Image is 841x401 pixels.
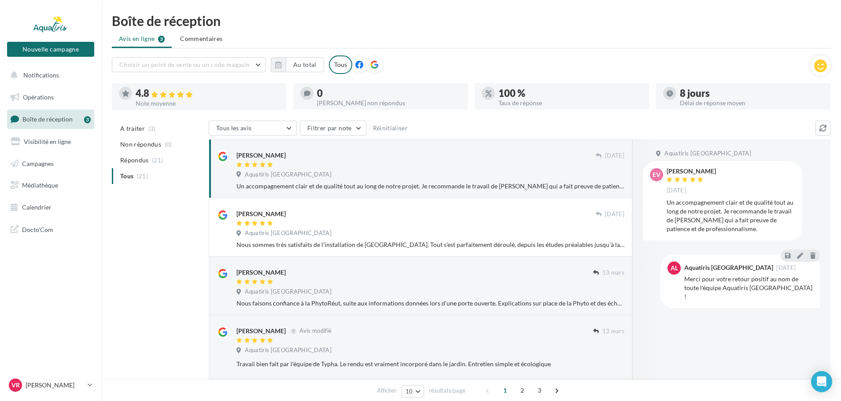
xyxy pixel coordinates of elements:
span: 13 mars [602,269,624,277]
span: VR [11,381,20,390]
a: Médiathèque [5,176,96,195]
span: Aquatiris [GEOGRAPHIC_DATA] [664,150,751,158]
span: Aquatiris [GEOGRAPHIC_DATA] [245,229,332,237]
button: Nouvelle campagne [7,42,94,57]
button: Réinitialiser [369,123,412,133]
div: [PERSON_NAME] non répondus [317,100,461,106]
button: 10 [402,385,424,397]
span: 10 [406,388,413,395]
span: Calendrier [22,203,52,211]
div: Aquatiris [GEOGRAPHIC_DATA] [684,265,773,271]
span: 13 mars [602,327,624,335]
span: Aquatiris [GEOGRAPHIC_DATA] [245,171,332,179]
a: Visibilité en ligne [5,132,96,151]
span: Médiathèque [22,181,58,189]
span: 1 [498,383,512,397]
div: 4.8 [136,88,279,99]
button: Au total [286,57,324,72]
span: 2 [515,383,529,397]
p: [PERSON_NAME] [26,381,84,390]
span: Répondus [120,156,149,165]
span: Visibilité en ligne [24,138,71,145]
div: 100 % [498,88,642,98]
span: (0) [165,141,172,148]
a: Campagnes [5,155,96,173]
div: [PERSON_NAME] [236,210,286,218]
span: Boîte de réception [22,115,73,123]
div: Tous [329,55,352,74]
span: (21) [152,157,163,164]
span: AL [671,264,678,272]
span: Tous les avis [216,124,252,132]
span: Opérations [23,93,54,101]
button: Au total [271,57,324,72]
button: Choisir un point de vente ou un code magasin [112,57,266,72]
button: Tous les avis [209,121,297,136]
div: [PERSON_NAME] [667,168,716,174]
a: Opérations [5,88,96,107]
div: Nous faisons confiance à la PhytoRéut, suite aux informations données lors d'une porte ouverte. E... [236,299,624,308]
span: Choisir un point de vente ou un code magasin [119,61,250,68]
span: Non répondus [120,140,161,149]
span: Aquatiris [GEOGRAPHIC_DATA] [245,288,332,296]
a: Boîte de réception3 [5,110,96,129]
div: [PERSON_NAME] [236,151,286,160]
div: Nous sommes très satisfaits de l’installation de [GEOGRAPHIC_DATA]. Tout s’est parfaitement dérou... [236,240,624,249]
div: 3 [84,116,91,123]
div: Délai de réponse moyen [680,100,823,106]
span: [DATE] [605,210,624,218]
span: Campagnes [22,159,54,167]
div: [PERSON_NAME] [236,268,286,277]
span: [DATE] [605,152,624,160]
span: (3) [148,125,156,132]
span: EV [653,170,660,179]
a: Docto'Com [5,220,96,239]
span: Avis modifié [299,327,332,335]
span: 3 [532,383,546,397]
button: Notifications [5,66,92,85]
div: Open Intercom Messenger [811,371,832,392]
span: Notifications [23,71,59,79]
div: Note moyenne [136,100,279,107]
div: Travail bien fait par l'équipe de Typha. Le rendu est vraiment incorporé dans le jardin. Entretie... [236,360,567,368]
div: [PERSON_NAME] [236,327,286,335]
span: Docto'Com [22,224,53,235]
div: Un accompagnement clair et de qualité tout au long de notre projet. Je recommande le travail de [... [667,198,795,233]
span: A traiter [120,124,145,133]
span: Aquatiris [GEOGRAPHIC_DATA] [245,346,332,354]
div: 8 jours [680,88,823,98]
a: VR [PERSON_NAME] [7,377,94,394]
button: Filtrer par note [300,121,366,136]
span: [DATE] [667,187,686,195]
div: Boîte de réception [112,14,830,27]
div: 0 [317,88,461,98]
a: Calendrier [5,198,96,217]
span: Afficher [377,386,397,395]
span: [DATE] [776,265,796,271]
span: Commentaires [180,34,222,43]
div: Taux de réponse [498,100,642,106]
div: Un accompagnement clair et de qualité tout au long de notre projet. Je recommande le travail de [... [236,182,624,191]
span: résultats/page [429,386,465,395]
div: Merci pour votre retour positif au nom de toute l'équipe Aquatiris [GEOGRAPHIC_DATA] ! [684,275,813,301]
